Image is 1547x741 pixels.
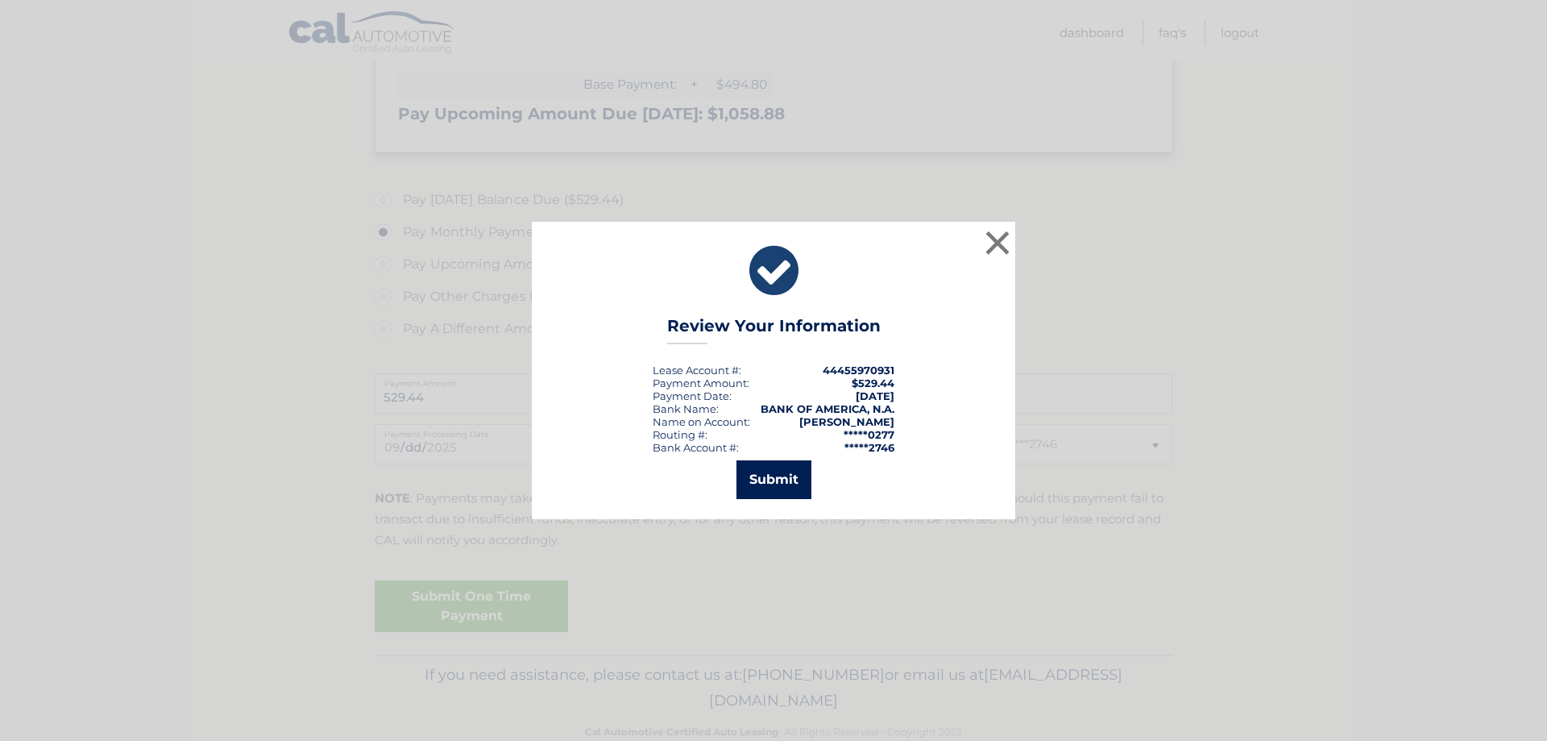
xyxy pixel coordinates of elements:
[653,389,729,402] span: Payment Date
[852,377,894,389] span: $529.44
[981,227,1014,259] button: ×
[653,389,732,402] div: :
[653,428,707,441] div: Routing #:
[653,415,750,428] div: Name on Account:
[761,402,894,415] strong: BANK OF AMERICA, N.A.
[856,389,894,402] span: [DATE]
[653,364,741,377] div: Lease Account #:
[667,316,881,344] h3: Review Your Information
[653,441,739,454] div: Bank Account #:
[653,377,749,389] div: Payment Amount:
[823,364,894,377] strong: 44455970931
[653,402,719,415] div: Bank Name:
[736,460,811,499] button: Submit
[799,415,894,428] strong: [PERSON_NAME]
